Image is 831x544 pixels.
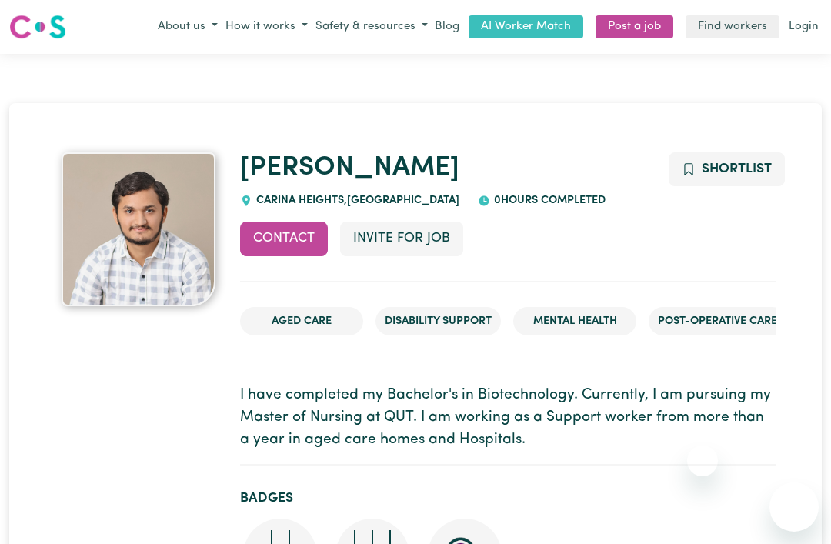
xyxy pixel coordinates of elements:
[786,15,822,39] a: Login
[240,490,776,506] h2: Badges
[596,15,673,39] a: Post a job
[9,13,66,41] img: Careseekers logo
[375,307,501,336] li: Disability Support
[340,222,463,255] button: Invite for Job
[669,152,785,186] button: Add to shortlist
[469,15,583,39] a: AI Worker Match
[649,307,786,336] li: Post-operative care
[687,446,718,476] iframe: Close message
[240,155,459,182] a: [PERSON_NAME]
[9,9,66,45] a: Careseekers logo
[702,162,772,175] span: Shortlist
[154,15,222,40] button: About us
[769,482,819,532] iframe: Button to launch messaging window
[240,307,363,336] li: Aged Care
[252,195,459,206] span: CARINA HEIGHTS , [GEOGRAPHIC_DATA]
[432,15,462,39] a: Blog
[62,152,215,306] img: Devinkumar Dheerajlal
[490,195,606,206] span: 0 hours completed
[513,307,636,336] li: Mental Health
[312,15,432,40] button: Safety & resources
[55,152,222,306] a: Devinkumar Dheerajlal's profile picture'
[686,15,779,39] a: Find workers
[222,15,312,40] button: How it works
[240,222,328,255] button: Contact
[240,385,776,451] p: I have completed my Bachelor's in Biotechnology. Currently, I am pursuing my Master of Nursing at...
